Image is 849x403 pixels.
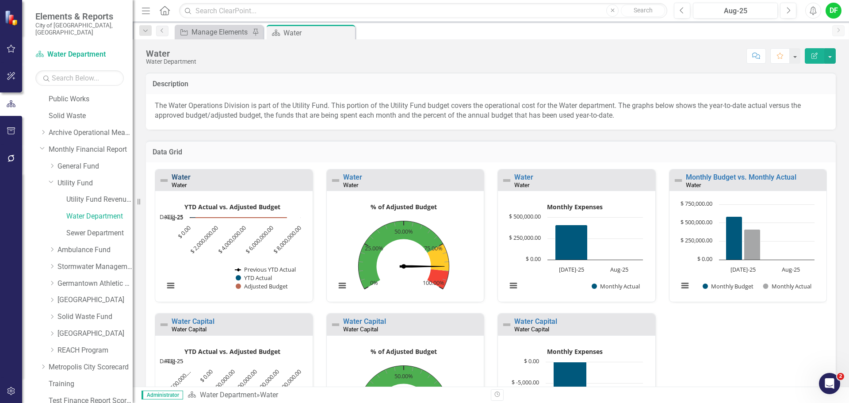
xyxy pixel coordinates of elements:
div: Chart. Highcharts interactive chart. [674,200,822,299]
small: City of [GEOGRAPHIC_DATA], [GEOGRAPHIC_DATA] [35,22,124,36]
small: Water Capital [172,326,207,333]
text: $ 4,000,000.00 [216,224,248,256]
path: Jul-25, 408,114. YTD Actual. [190,217,195,218]
button: Aug-25 [693,3,778,19]
text: % of Adjusted Budget [371,347,437,356]
a: [GEOGRAPHIC_DATA] [57,295,133,305]
div: Monthly Expenses. Highcharts interactive chart. [502,200,651,299]
text: Monthly Actual [771,282,811,290]
a: Water [172,173,191,181]
span: Search [634,7,653,14]
text: $ 500,000.00 [681,218,712,226]
text: % of Adjusted Budget [371,203,437,211]
text: 50.00% [394,227,413,235]
text: [DATE]-25 [730,265,755,273]
text: Monthly Expenses [547,203,603,211]
div: Water [283,27,353,38]
button: Show Previous YTD Actual [235,265,297,273]
text: $ 0.00 [697,255,712,263]
a: Water [514,173,533,181]
div: Water [260,391,278,399]
text: 0% [370,279,378,287]
path: Jul-25, 408,114. Monthly Actual. [555,225,588,260]
text: YTD Actual vs. Adjusted Budget [184,347,280,356]
a: Archive Operational Measures [49,128,133,138]
div: » [187,390,484,400]
a: Water Department [66,211,133,222]
svg: Interactive chart [674,200,819,299]
button: Show Monthly Budget [703,282,753,290]
a: Training [49,379,133,389]
text: $ 2,500,000.00 [205,368,237,399]
text: 25.00% [364,245,383,253]
a: Utility Fund Revenues [66,195,133,205]
button: View chart menu, Chart [679,280,691,292]
div: Double-Click to Edit [155,169,313,303]
g: Monthly Actual, bar series 2 of 2 with 2 bars. [744,204,791,260]
button: View chart menu, Monthly Expenses [507,280,520,292]
text: $ 2,000,000.00 [188,224,220,256]
text: $ 0.00 [198,368,214,384]
text: 100.00% [422,279,444,287]
g: Adjusted Budget, series 3 of 3. Bar series with 2 bars. [190,217,287,218]
text: Aug-25 [781,265,799,273]
iframe: Intercom live chat [819,373,840,394]
text: Aug-25 [610,265,628,273]
text: [DATE]-25 [559,265,584,273]
a: Solid Waste [49,111,133,121]
a: Water Capital [514,317,557,326]
svg: Interactive chart [331,200,476,299]
a: Utility Fund [57,178,133,188]
a: REACH Program [57,345,133,356]
a: Water Department [200,391,256,399]
svg: Interactive chart [502,200,647,299]
small: Water Capital [343,326,378,333]
a: Solid Waste Fund [57,312,133,322]
text: $ -2,500,000.… [161,368,192,399]
a: Sewer Department [66,228,133,238]
button: View chart menu, YTD Actual vs. Adjusted Budget [164,280,177,292]
text: $ 0.00 [526,255,541,263]
button: Show Monthly Actual [763,282,811,290]
text: Monthly Expenses [547,347,603,356]
img: Not Defined [673,175,684,186]
text: $ 8,000,000.00 [272,224,303,256]
path: Jul-25, 7,035,995. Adjusted Budget. [190,217,287,218]
path: Jul-25, 408,114. Monthly Actual. [744,230,760,260]
text: Aug-25 [165,357,183,365]
div: Aug-25 [696,6,775,16]
a: [GEOGRAPHIC_DATA] [57,329,133,339]
div: Water Department [146,58,196,65]
text: $ 7,500,000.00 [249,368,281,399]
div: Manage Elements [191,27,250,38]
img: Not Defined [159,175,169,186]
text: 75.00% [424,245,443,253]
button: Show Monthly Actual [592,282,639,290]
g: Monthly Budget, bar series 1 of 2 with 2 bars. [726,204,791,260]
img: Not Defined [159,319,169,330]
input: Search Below... [35,70,124,86]
button: Search [621,4,665,17]
text: $ 500,000.00 [509,212,541,220]
text: Aug-25 [165,213,183,221]
div: Double-Click to Edit [326,169,485,303]
img: Not Defined [501,319,512,330]
a: Water [343,173,362,181]
text: 50.00% [394,372,413,380]
text: $ 250,000.00 [681,236,712,244]
path: Jul-25, -8,825. Monthly Actual. [554,362,587,399]
a: Water Department [35,50,124,60]
button: Show YTD Actual [236,274,272,282]
path: No value. % of Adjusted Budget. [399,265,444,268]
img: Not Defined [330,319,341,330]
img: ClearPoint Strategy [4,10,20,25]
text: $ 0.00 [176,224,192,241]
a: Ambulance Fund [57,245,133,255]
span: 2 [837,373,844,380]
div: Double-Click to Edit [497,169,656,303]
a: Water Capital [172,317,214,326]
a: Manage Elements [177,27,250,38]
text: $ 5,000,000.00 [227,368,259,399]
a: Water Capital [343,317,386,326]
